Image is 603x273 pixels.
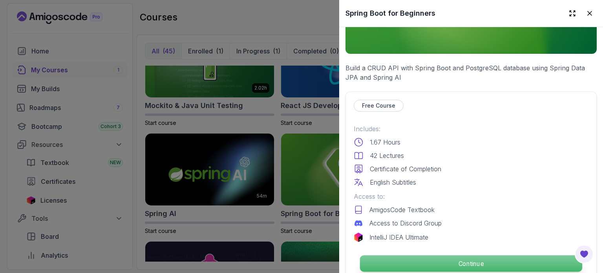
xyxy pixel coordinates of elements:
[369,218,442,228] p: Access to Discord Group
[369,205,435,214] p: AmigosCode Textbook
[360,255,582,272] p: Continue
[565,6,579,20] button: Expand drawer
[360,255,583,272] button: Continue
[354,192,588,201] p: Access to:
[345,8,435,19] h2: Spring Boot for Beginners
[575,245,594,264] button: Open Feedback Button
[369,233,428,242] p: IntelliJ IDEA Ultimate
[354,124,588,134] p: Includes:
[370,178,416,187] p: English Subtitles
[345,63,597,82] p: Build a CRUD API with Spring Boot and PostgreSQL database using Spring Data JPA and Spring AI
[362,102,395,110] p: Free Course
[370,137,400,147] p: 1.67 Hours
[370,164,441,174] p: Certificate of Completion
[370,151,404,160] p: 42 Lectures
[354,233,363,242] img: jetbrains logo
